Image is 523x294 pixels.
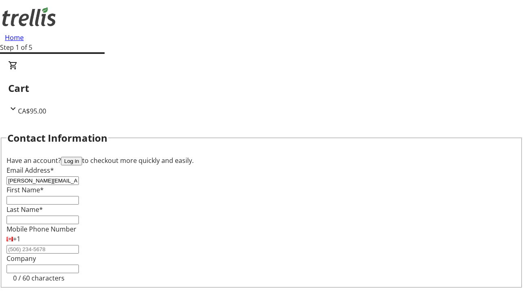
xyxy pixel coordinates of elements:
[7,254,36,263] label: Company
[7,131,107,145] h2: Contact Information
[13,274,65,283] tr-character-limit: 0 / 60 characters
[7,185,44,194] label: First Name*
[7,156,516,165] div: Have an account? to checkout more quickly and easily.
[61,157,82,165] button: Log in
[18,107,46,116] span: CA$95.00
[7,205,43,214] label: Last Name*
[7,245,79,254] input: (506) 234-5678
[7,166,54,175] label: Email Address*
[7,225,76,234] label: Mobile Phone Number
[8,81,515,96] h2: Cart
[8,60,515,116] div: CartCA$95.00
